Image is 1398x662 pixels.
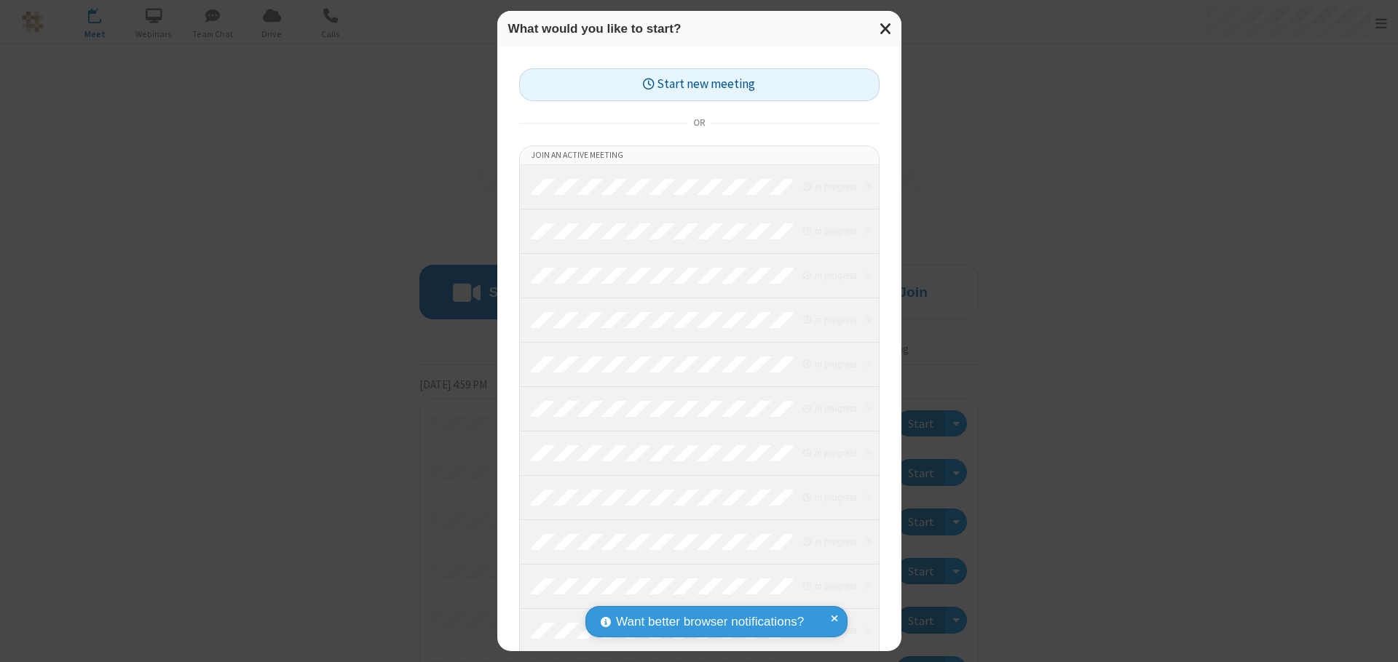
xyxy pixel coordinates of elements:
em: in progress [803,402,856,415]
em: in progress [803,535,856,549]
em: in progress [803,357,856,371]
em: in progress [803,490,856,504]
button: Close modal [871,11,901,47]
em: in progress [803,446,856,460]
span: or [687,113,711,133]
em: in progress [803,268,856,282]
em: in progress [803,579,856,593]
em: in progress [803,180,856,194]
li: Join an active meeting [520,146,879,165]
button: Start new meeting [519,68,880,101]
em: in progress [803,224,856,238]
h3: What would you like to start? [508,22,890,36]
em: in progress [803,313,856,327]
span: Want better browser notifications? [616,613,804,631]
